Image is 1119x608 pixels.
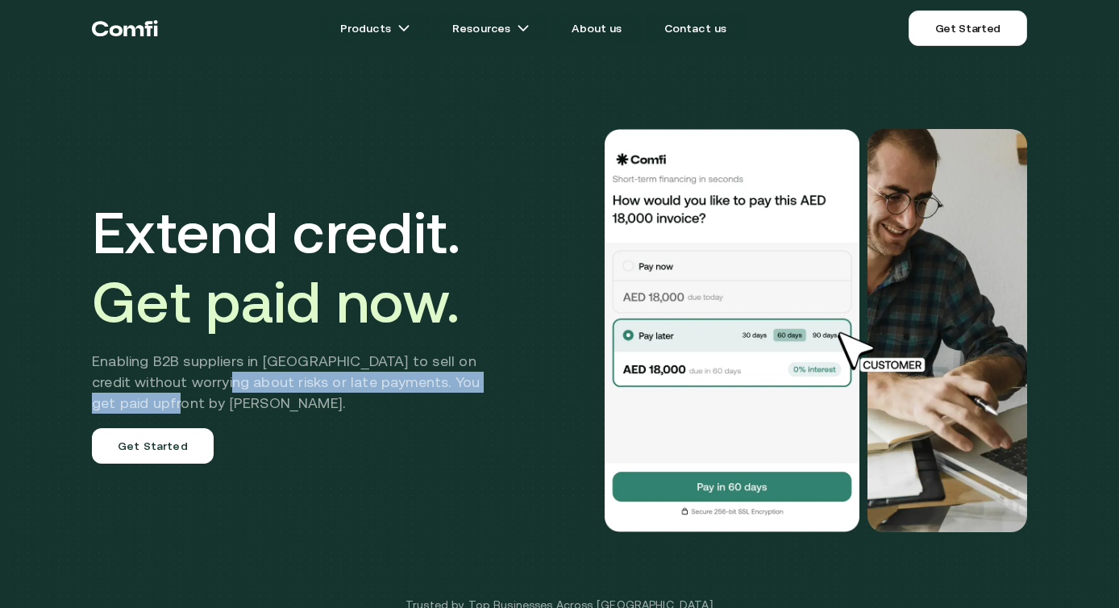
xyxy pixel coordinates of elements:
[867,129,1027,532] img: Would you like to pay this AED 18,000.00 invoice?
[92,198,504,336] h1: Extend credit.
[397,22,410,35] img: arrow icons
[909,10,1027,46] a: Get Started
[92,428,214,464] a: Get Started
[92,4,158,52] a: Return to the top of the Comfi home page
[645,12,747,44] a: Contact us
[321,12,430,44] a: Productsarrow icons
[92,351,504,414] h2: Enabling B2B suppliers in [GEOGRAPHIC_DATA] to sell on credit without worrying about risks or lat...
[517,22,530,35] img: arrow icons
[603,129,861,532] img: Would you like to pay this AED 18,000.00 invoice?
[433,12,549,44] a: Resourcesarrow icons
[552,12,641,44] a: About us
[826,330,943,375] img: cursor
[92,269,460,335] span: Get paid now.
